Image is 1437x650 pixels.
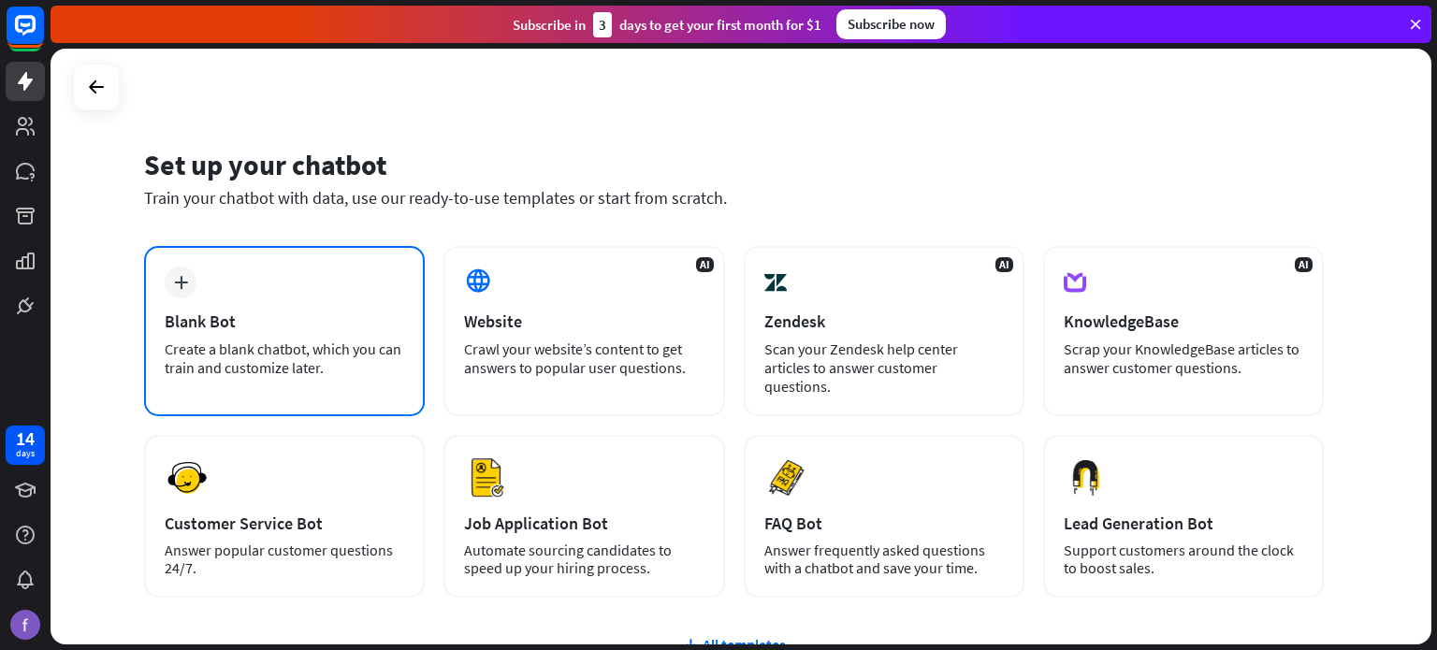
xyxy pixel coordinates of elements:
a: 14 days [6,426,45,465]
div: days [16,447,35,460]
div: Crawl your website’s content to get answers to popular user questions. [464,339,704,377]
div: 3 [593,12,612,37]
div: Scrap your KnowledgeBase articles to answer customer questions. [1064,339,1303,377]
div: KnowledgeBase [1064,311,1303,332]
div: FAQ Bot [764,513,1004,534]
div: Answer popular customer questions 24/7. [165,542,404,577]
div: 14 [16,430,35,447]
div: Lead Generation Bot [1064,513,1303,534]
div: Zendesk [764,311,1004,332]
span: AI [995,257,1013,272]
div: Customer Service Bot [165,513,404,534]
div: Job Application Bot [464,513,704,534]
div: Support customers around the clock to boost sales. [1064,542,1303,577]
div: Create a blank chatbot, which you can train and customize later. [165,339,404,377]
div: Website [464,311,704,332]
div: Automate sourcing candidates to speed up your hiring process. [464,542,704,577]
button: Open LiveChat chat widget [15,7,71,64]
div: Subscribe now [836,9,946,39]
i: plus [174,276,188,289]
div: Set up your chatbot [144,147,1324,182]
span: AI [1295,257,1313,272]
div: Scan your Zendesk help center articles to answer customer questions. [764,339,1004,396]
div: Subscribe in days to get your first month for $1 [513,12,821,37]
div: Answer frequently asked questions with a chatbot and save your time. [764,542,1004,577]
div: Train your chatbot with data, use our ready-to-use templates or start from scratch. [144,187,1324,209]
div: Blank Bot [165,311,404,332]
span: AI [696,257,714,272]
